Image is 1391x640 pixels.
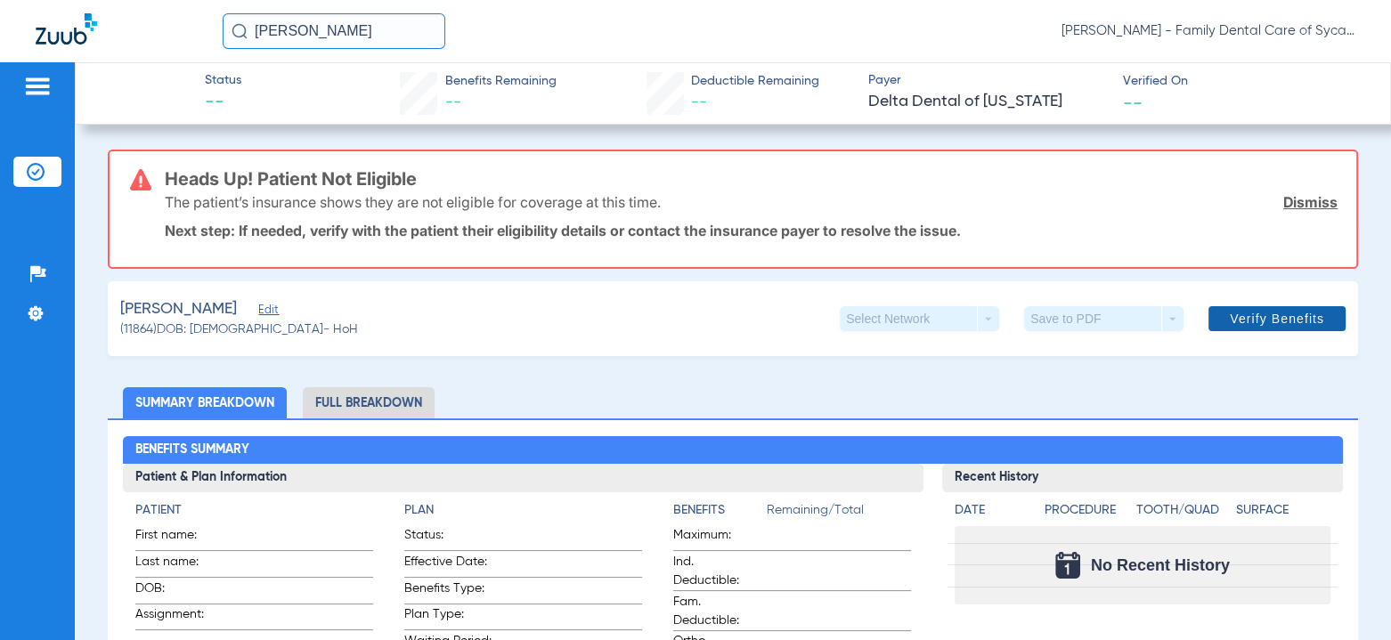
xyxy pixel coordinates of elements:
[445,72,557,91] span: Benefits Remaining
[955,501,1029,520] h4: Date
[135,553,223,577] span: Last name:
[691,94,707,110] span: --
[1283,193,1338,211] a: Dismiss
[1230,312,1324,326] span: Verify Benefits
[673,593,761,630] span: Fam. Deductible:
[404,579,492,604] span: Benefits Type:
[205,71,241,90] span: Status
[223,13,445,49] input: Search for patients
[1236,501,1330,526] app-breakdown-title: Surface
[868,91,1108,113] span: Delta Dental of [US_STATE]
[205,91,241,116] span: --
[1055,552,1080,579] img: Calendar
[1236,501,1330,520] h4: Surface
[673,501,767,520] h4: Benefits
[673,501,767,526] app-breakdown-title: Benefits
[165,193,661,211] p: The patient’s insurance shows they are not eligible for coverage at this time.
[1136,501,1230,520] h4: Tooth/Quad
[1045,501,1129,526] app-breakdown-title: Procedure
[120,320,358,339] span: (11864) DOB: [DEMOGRAPHIC_DATA] - HoH
[258,304,274,320] span: Edit
[1091,556,1230,574] span: No Recent History
[404,526,492,550] span: Status:
[673,526,761,550] span: Maximum:
[123,387,287,418] li: Summary Breakdown
[123,436,1342,465] h2: Benefits Summary
[1123,93,1143,111] span: --
[23,76,52,97] img: hamburger-icon
[868,71,1108,90] span: Payer
[1062,22,1355,40] span: [PERSON_NAME] - Family Dental Care of Sycamore
[135,501,373,520] h4: Patient
[404,553,492,577] span: Effective Date:
[1208,306,1346,331] button: Verify Benefits
[1123,72,1363,91] span: Verified On
[130,169,151,190] img: error-icon
[135,526,223,550] span: First name:
[404,501,642,520] h4: Plan
[36,13,97,45] img: Zuub Logo
[303,387,435,418] li: Full Breakdown
[123,464,923,492] h3: Patient & Plan Information
[1136,501,1230,526] app-breakdown-title: Tooth/Quad
[767,501,911,526] span: Remaining/Total
[135,605,223,629] span: Assignment:
[955,501,1029,526] app-breakdown-title: Date
[1045,501,1129,520] h4: Procedure
[404,605,492,629] span: Plan Type:
[232,23,248,39] img: Search Icon
[691,72,819,91] span: Deductible Remaining
[673,553,761,590] span: Ind. Deductible:
[135,579,223,604] span: DOB:
[165,170,1338,188] h3: Heads Up! Patient Not Eligible
[942,464,1342,492] h3: Recent History
[120,298,237,320] span: [PERSON_NAME]
[445,94,461,110] span: --
[165,222,1338,239] p: Next step: If needed, verify with the patient their eligibility details or contact the insurance ...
